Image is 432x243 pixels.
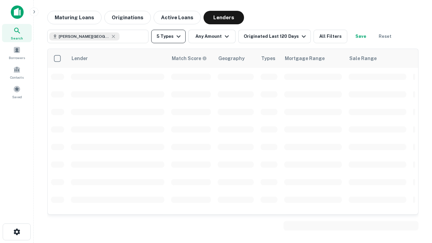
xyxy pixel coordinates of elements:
button: Originated Last 120 Days [238,30,311,43]
div: Lender [72,54,88,62]
span: Contacts [10,75,24,80]
h6: Match Score [172,55,206,62]
a: Contacts [2,63,32,81]
div: Mortgage Range [285,54,325,62]
button: 5 Types [151,30,186,43]
img: capitalize-icon.png [11,5,24,19]
button: Save your search to get updates of matches that match your search criteria. [350,30,372,43]
div: Geography [218,54,245,62]
iframe: Chat Widget [398,167,432,200]
div: Capitalize uses an advanced AI algorithm to match your search with the best lender. The match sco... [172,55,207,62]
span: Search [11,35,23,41]
button: Maturing Loans [47,11,102,24]
div: Sale Range [349,54,377,62]
th: Geography [214,49,257,68]
button: Reset [374,30,396,43]
button: Any Amount [188,30,236,43]
span: Saved [12,94,22,100]
div: Originated Last 120 Days [244,32,308,40]
th: Mortgage Range [281,49,345,68]
th: Lender [67,49,168,68]
th: Capitalize uses an advanced AI algorithm to match your search with the best lender. The match sco... [168,49,214,68]
span: Borrowers [9,55,25,60]
span: [PERSON_NAME][GEOGRAPHIC_DATA], [GEOGRAPHIC_DATA] [59,33,109,39]
a: Search [2,24,32,42]
button: All Filters [314,30,347,43]
div: Types [261,54,275,62]
button: Originations [104,11,151,24]
a: Saved [2,83,32,101]
th: Types [257,49,281,68]
button: Active Loans [154,11,201,24]
a: Borrowers [2,44,32,62]
button: Lenders [204,11,244,24]
th: Sale Range [345,49,410,68]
